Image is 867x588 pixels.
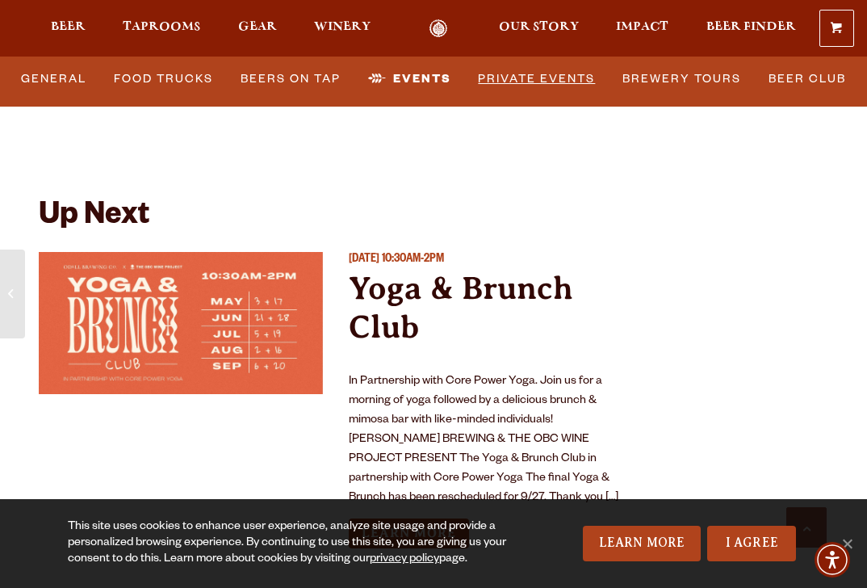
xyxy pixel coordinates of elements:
[408,19,468,38] a: Odell Home
[370,553,439,566] a: privacy policy
[471,61,601,98] a: Private Events
[349,254,379,267] span: [DATE]
[605,19,679,38] a: Impact
[112,19,211,38] a: Taprooms
[238,20,277,33] span: Gear
[696,19,806,38] a: Beer Finder
[15,61,93,98] a: General
[706,20,796,33] span: Beer Finder
[39,252,323,394] a: View event details
[583,526,702,561] a: Learn More
[349,372,633,508] p: In Partnership with Core Power Yoga. Join us for a morning of yoga followed by a delicious brunch...
[68,519,539,568] div: This site uses cookies to enhance user experience, analyze site usage and provide a personalized ...
[499,20,579,33] span: Our Story
[51,20,86,33] span: Beer
[314,20,371,33] span: Winery
[616,20,668,33] span: Impact
[228,19,287,38] a: Gear
[815,542,850,577] div: Accessibility Menu
[107,61,220,98] a: Food Trucks
[707,526,796,561] a: I Agree
[762,61,852,98] a: Beer Club
[123,20,200,33] span: Taprooms
[382,254,444,267] span: 10:30AM-2PM
[362,61,458,98] a: Events
[304,19,381,38] a: Winery
[40,19,96,38] a: Beer
[39,200,149,236] h2: Up Next
[616,61,748,98] a: Brewery Tours
[349,270,573,345] a: Yoga & Brunch Club
[234,61,347,98] a: Beers on Tap
[488,19,589,38] a: Our Story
